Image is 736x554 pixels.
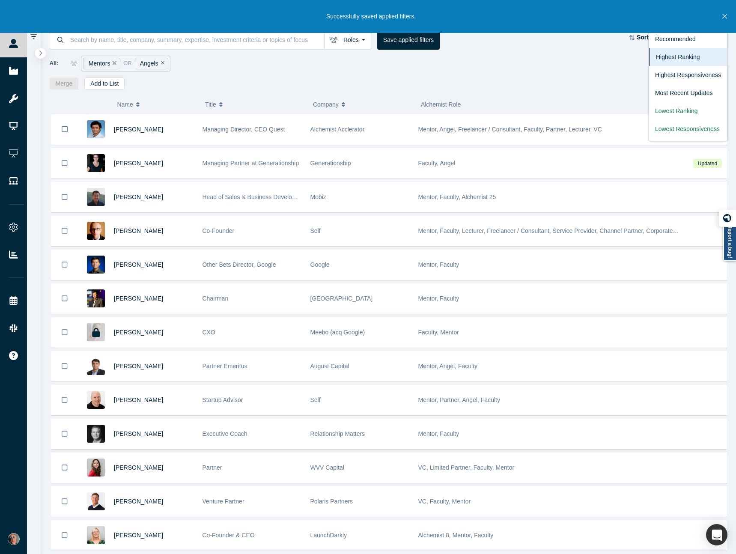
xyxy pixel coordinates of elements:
[649,48,727,66] a: Highest Ranking
[114,498,163,505] a: [PERSON_NAME]
[310,227,321,234] span: Self
[418,126,602,133] span: Mentor, Angel, Freelancer / Consultant, Faculty, Partner, Lecturer, VC
[50,59,59,68] span: All:
[203,261,276,268] span: Other Bets Director, Google
[203,126,285,133] span: Managing Director, CEO Quest
[418,363,478,369] span: Mentor, Angel, Faculty
[649,66,727,84] a: Highest Responsiveness
[418,464,515,471] span: VC, Limited Partner, Faculty, Mentor
[649,84,727,102] a: Most Recent Updates
[114,160,163,167] span: [PERSON_NAME]
[203,295,229,302] span: Chairman
[114,396,163,403] span: [PERSON_NAME]
[114,430,163,437] span: [PERSON_NAME]
[123,59,132,68] span: or
[51,385,78,415] button: Bookmark
[87,222,105,240] img: Robert Winder's Profile Image
[313,95,339,113] span: Company
[51,250,78,280] button: Bookmark
[87,256,105,274] img: Steven Kan's Profile Image
[310,126,365,133] span: Alchemist Acclerator
[418,498,471,505] span: VC, Faculty, Mentor
[326,12,416,21] p: Successfully saved applied filters.
[310,396,321,403] span: Self
[51,216,78,246] button: Bookmark
[8,533,20,545] img: Laurent Rains's Account
[421,101,461,108] span: Alchemist Role
[87,289,105,307] img: Timothy Chou's Profile Image
[649,30,727,48] a: Recommended
[114,227,163,234] span: [PERSON_NAME]
[114,464,163,471] a: [PERSON_NAME]
[87,154,105,172] img: Rachel Chalmers's Profile Image
[87,459,105,477] img: Danielle D'Agostaro's Profile Image
[693,159,721,168] span: Updated
[51,318,78,347] button: Bookmark
[203,194,332,200] span: Head of Sales & Business Development (interim)
[114,194,163,200] a: [PERSON_NAME]
[649,102,727,120] a: Lowest Ranking
[310,430,365,437] span: Relationship Matters
[114,126,163,133] a: [PERSON_NAME]
[87,425,105,443] img: Carl Orthlieb's Profile Image
[205,95,304,113] button: Title
[51,114,78,144] button: Bookmark
[418,194,496,200] span: Mentor, Faculty, Alchemist 25
[117,95,196,113] button: Name
[51,419,78,449] button: Bookmark
[51,487,78,516] button: Bookmark
[324,30,371,50] button: Roles
[418,396,500,403] span: Mentor, Partner, Angel, Faculty
[203,363,247,369] span: Partner Emeritus
[205,95,216,113] span: Title
[377,30,440,50] button: Save applied filters
[418,329,459,336] span: Faculty, Mentor
[50,77,79,89] button: Merge
[51,351,78,381] button: Bookmark
[310,160,351,167] span: Generationship
[87,357,105,375] img: Vivek Mehra's Profile Image
[310,498,353,505] span: Polaris Partners
[83,58,120,69] div: Mentors
[114,295,163,302] a: [PERSON_NAME]
[310,329,365,336] span: Meebo (acq Google)
[87,492,105,510] img: Gary Swart's Profile Image
[114,363,163,369] a: [PERSON_NAME]
[313,95,412,113] button: Company
[114,261,163,268] a: [PERSON_NAME]
[158,59,165,69] button: Remove Filter
[84,77,125,89] button: Add to List
[310,464,344,471] span: WVV Capital
[114,329,163,336] a: [PERSON_NAME]
[51,453,78,483] button: Bookmark
[418,261,459,268] span: Mentor, Faculty
[310,295,373,302] span: [GEOGRAPHIC_DATA]
[203,430,247,437] span: Executive Coach
[110,59,116,69] button: Remove Filter
[114,532,163,539] a: [PERSON_NAME]
[310,261,330,268] span: Google
[87,188,105,206] img: Michael Chang's Profile Image
[310,532,347,539] span: LaunchDarkly
[51,521,78,550] button: Bookmark
[203,396,243,403] span: Startup Advisor
[637,34,659,41] strong: Sort by:
[135,58,169,69] div: Angels
[418,160,456,167] span: Faculty, Angel
[69,30,324,50] input: Search by name, title, company, summary, expertise, investment criteria or topics of focus
[310,194,326,200] span: Mobiz
[117,95,133,113] span: Name
[203,329,215,336] span: CXO
[51,182,78,212] button: Bookmark
[418,295,459,302] span: Mentor, Faculty
[203,498,244,505] span: Venture Partner
[87,120,105,138] img: Gnani Palanikumar's Profile Image
[310,363,349,369] span: August Capital
[418,430,459,437] span: Mentor, Faculty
